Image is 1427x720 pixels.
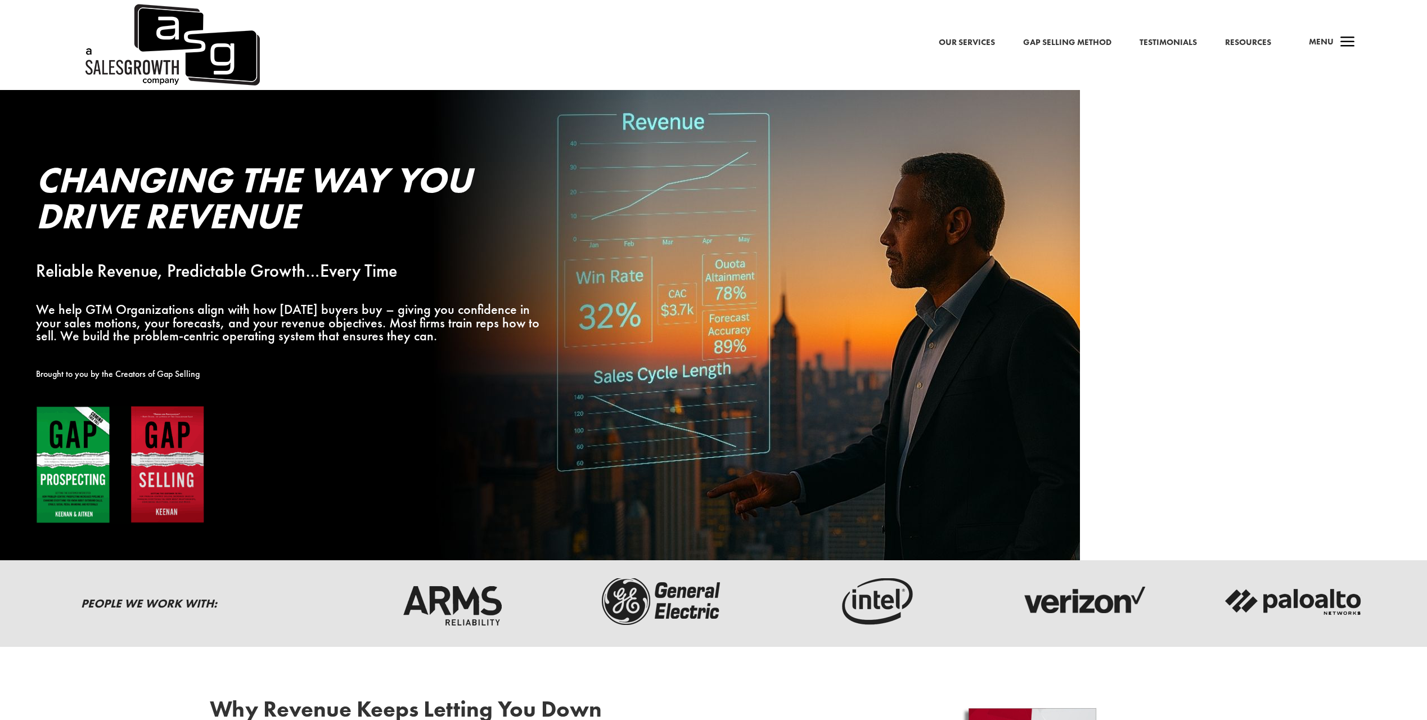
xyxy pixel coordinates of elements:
img: palato-networks-logo-dark [1223,573,1364,629]
img: ge-logo-dark [592,573,733,629]
img: verizon-logo-dark [1013,573,1154,629]
p: Brought to you by the Creators of Gap Selling [36,367,556,381]
p: Reliable Revenue, Predictable Growth…Every Time [36,264,556,278]
img: arms-reliability-logo-dark [382,573,523,629]
img: Gap Books [36,406,205,524]
p: We help GTM Organizations align with how [DATE] buyers buy – giving you confidence in your sales ... [36,303,556,343]
h2: Changing the Way You Drive Revenue [36,162,556,240]
img: intel-logo-dark [803,573,943,629]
